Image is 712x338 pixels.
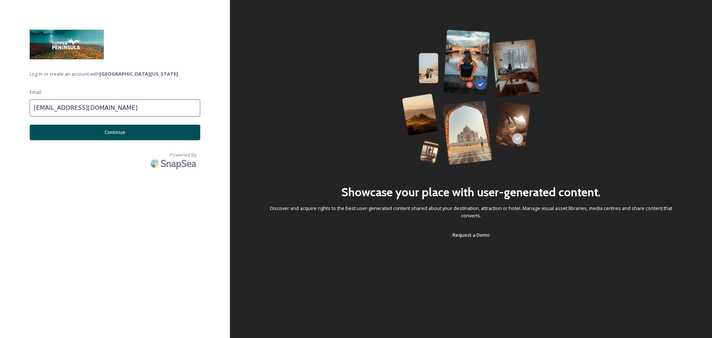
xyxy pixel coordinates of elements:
button: Continue [30,125,200,140]
img: 63b42ca75bacad526042e722_Group%20154-p-800.png [402,30,540,165]
span: Log in or create an account with [30,70,200,78]
span: Discover and acquire rights to the best user-generated content shared about your destination, att... [260,205,682,219]
input: john.doe@snapsea.io [30,99,200,117]
h2: Showcase your place with user-generated content. [341,183,601,201]
img: snapsea%20wide%20logo.jpg [30,30,104,59]
img: SnapSea Logo [148,155,200,172]
a: Request a Demo [452,230,490,239]
span: Email [30,89,41,96]
strong: [GEOGRAPHIC_DATA][US_STATE] [99,70,178,77]
span: Powered by [170,151,197,158]
span: Request a Demo [452,232,490,238]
